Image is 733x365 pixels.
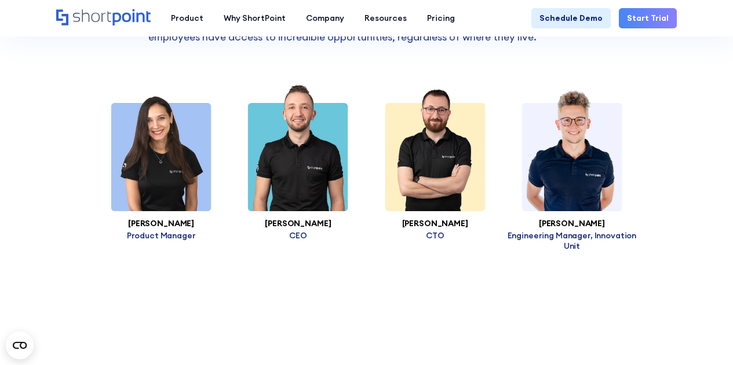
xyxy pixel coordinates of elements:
[354,8,417,28] a: Resources
[675,309,733,365] iframe: Chat Widget
[364,12,407,24] div: Resources
[367,230,504,241] p: CTO
[367,219,504,228] h3: [PERSON_NAME]
[171,12,203,24] div: Product
[427,12,455,24] div: Pricing
[531,8,611,28] a: Schedule Demo
[417,8,465,28] a: Pricing
[306,12,344,24] div: Company
[56,9,151,27] a: Home
[93,230,229,241] p: Product Manager
[161,8,213,28] a: Product
[504,230,640,251] p: Engineering Manager, Innovation Unit
[93,219,229,228] h3: [PERSON_NAME]
[213,8,296,28] a: Why ShortPoint
[229,219,366,228] h3: [PERSON_NAME]
[504,219,640,228] h3: [PERSON_NAME]
[224,12,286,24] div: Why ShortPoint
[6,331,34,359] button: Open CMP widget
[619,8,677,28] a: Start Trial
[229,230,366,241] p: CEO
[296,8,354,28] a: Company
